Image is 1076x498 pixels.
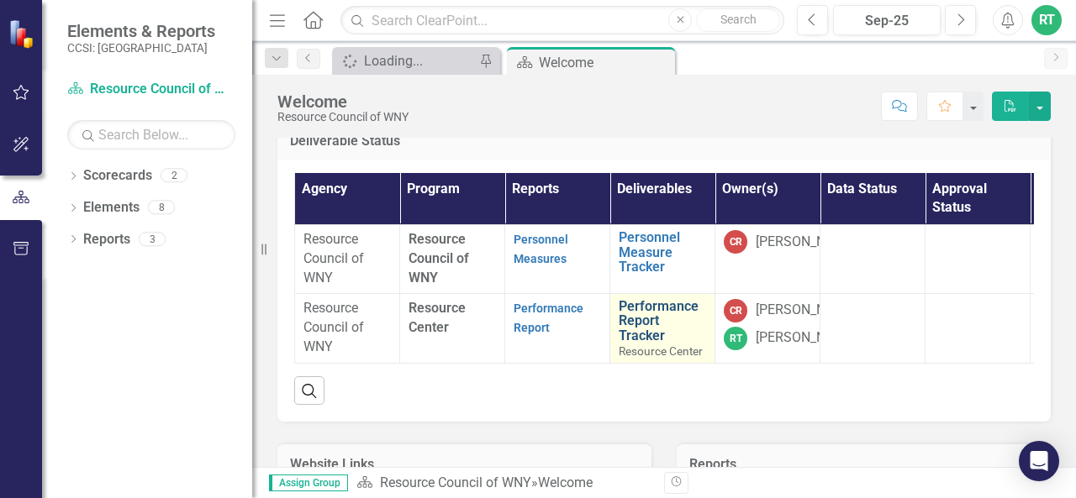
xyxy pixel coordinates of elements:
a: Resource Council of WNY [380,474,531,490]
a: Performance Report Tracker [619,299,706,343]
div: RT [724,327,747,350]
small: CCSI: [GEOGRAPHIC_DATA] [67,41,215,55]
td: Double-Click to Edit [820,293,926,363]
div: Welcome [539,52,671,73]
div: Loading... [364,50,475,71]
td: Double-Click to Edit [926,293,1031,363]
a: Performance Report [514,301,583,334]
div: [PERSON_NAME] [756,301,857,320]
div: 2 [161,169,187,183]
span: Resource Center [409,300,466,335]
div: Resource Council of WNY [277,111,409,123]
div: 8 [148,201,175,215]
span: Search [720,13,757,26]
input: Search Below... [67,120,235,149]
h3: Website Links [290,457,639,472]
td: Double-Click to Edit [926,225,1031,294]
div: Open Intercom Messenger [1019,441,1059,481]
input: Search ClearPoint... [340,6,784,35]
button: Search [696,8,780,32]
td: Double-Click to Edit Right Click for Context Menu [610,225,715,294]
div: Sep-25 [839,11,935,31]
div: 3 [139,232,166,246]
a: Reports [83,230,130,249]
a: Resource Council of WNY [67,80,235,99]
td: Double-Click to Edit Right Click for Context Menu [610,293,715,363]
span: Assign Group [269,474,348,491]
a: Personnel Measures [514,233,568,265]
a: Elements [83,198,140,218]
a: Personnel Measure Tracker [619,230,706,275]
div: [PERSON_NAME] [756,233,857,252]
div: [PERSON_NAME] [756,328,857,348]
p: Resource Council of WNY [303,299,391,357]
div: » [356,474,651,493]
td: Double-Click to Edit [820,225,926,294]
p: Resource Council of WNY [303,230,391,288]
span: Elements & Reports [67,21,215,41]
h3: Reports [689,457,1038,472]
div: Welcome [538,474,593,490]
h3: Deliverable Status [290,134,1038,149]
div: Welcome [277,92,409,111]
div: CR [724,230,747,254]
a: Scorecards [83,166,152,186]
a: Loading... [336,50,475,71]
span: Resource Center [619,344,703,358]
button: RT [1031,5,1062,35]
span: Resource Council of WNY [409,231,469,286]
img: ClearPoint Strategy [8,18,38,48]
div: CR [724,299,747,322]
button: Sep-25 [833,5,941,35]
